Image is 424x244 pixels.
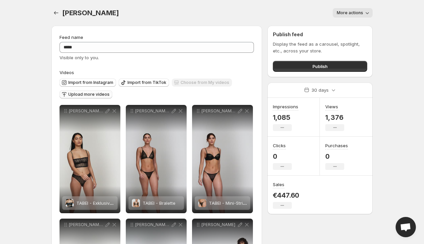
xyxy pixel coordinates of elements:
[60,105,120,213] div: [PERSON_NAME] - Exklusives BH-TopTABEI - Exklusives BH-TopTABEI - Exklusives BH-Top
[273,142,286,149] h3: Clicks
[127,80,166,85] span: Import from TikTok
[273,191,300,199] p: €447.60
[135,108,170,114] p: [PERSON_NAME] - Bralette
[60,70,74,75] span: Videos
[396,217,416,237] a: Open chat
[273,103,298,110] h3: Impressions
[76,200,132,206] span: TABEI - Exklusives BH-Top
[209,200,248,206] span: TABEI - Mini-String
[325,113,344,121] p: 1,376
[337,10,363,16] span: More actions
[60,35,83,40] span: Feed name
[119,79,169,87] button: Import from TikTok
[69,222,104,227] p: [PERSON_NAME] - Unterlegter BH tiefdekolltiert
[311,87,329,93] p: 30 days
[66,199,74,207] img: TABEI - Exklusives BH-Top
[198,199,206,207] img: TABEI - Mini-String
[68,92,110,97] span: Upload more videos
[312,63,328,70] span: Publish
[51,8,61,18] button: Settings
[60,90,112,98] button: Upload more videos
[62,9,119,17] span: [PERSON_NAME]
[273,152,292,160] p: 0
[60,55,99,60] span: Visible only to you.
[273,41,367,54] p: Display the feed as a carousel, spotlight, etc., across your store.
[192,105,253,213] div: [PERSON_NAME] - Mini-StringTABEI - Mini-StringTABEI - Mini-String
[273,113,298,121] p: 1,085
[60,79,116,87] button: Import from Instagram
[132,199,140,207] img: TABEI - Bralette
[202,108,237,114] p: [PERSON_NAME] - Mini-String
[273,181,284,188] h3: Sales
[68,80,113,85] span: Import from Instagram
[135,222,170,227] p: [PERSON_NAME] - Exklusives Mini-Kleid
[126,105,187,213] div: [PERSON_NAME] - BraletteTABEI - BraletteTABEI - Bralette
[143,200,175,206] span: TABEI - Bralette
[333,8,373,18] button: More actions
[325,103,338,110] h3: Views
[273,31,367,38] h2: Publish feed
[69,108,104,114] p: [PERSON_NAME] - Exklusives BH-Top
[273,61,367,72] button: Publish
[325,142,348,149] h3: Purchases
[202,222,237,227] p: [PERSON_NAME]
[325,152,348,160] p: 0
